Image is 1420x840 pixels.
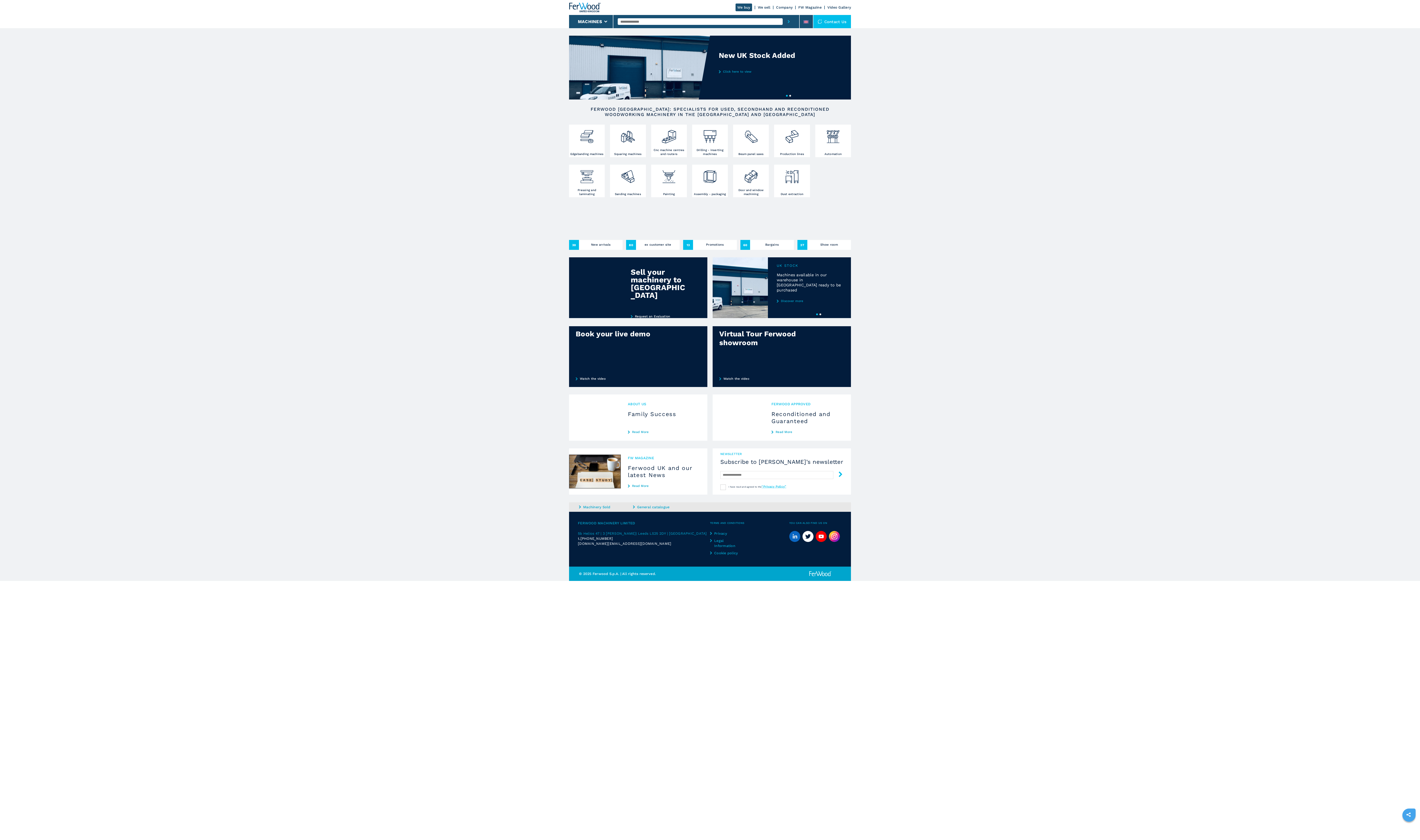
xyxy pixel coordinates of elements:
a: Dust extraction [774,165,810,197]
a: Drilling - inserting machines [692,125,728,157]
img: ex customer site [626,205,680,240]
h3: Pressing and laminating [570,188,604,196]
img: Machines available in our warehouse in Leeds ready to be purchased [713,257,768,318]
img: Family Success [569,394,621,441]
span: [DOMAIN_NAME][EMAIL_ADDRESS][DOMAIN_NAME] [578,541,671,546]
h3: Production lines [780,152,804,156]
h3: Reconditioned and Guaranteed [771,411,844,425]
p: © 2025 Ferwood S.p.A. | All rights reserved. [579,571,710,576]
span: Ferwood Approved [771,402,844,407]
a: Legal Information [710,538,741,548]
a: Request an Evaluation [631,315,692,318]
img: Ferwood UK and our latest News [569,448,621,495]
img: Show room [797,205,851,240]
img: Instagram [829,531,840,542]
img: New UK Stock Added [569,36,710,99]
h3: Show room [820,241,838,248]
a: ex customer site80ex customer site [626,205,680,250]
a: Watch the video [713,370,851,387]
a: Promotions13Promotions [683,205,737,250]
a: Production lines [774,125,810,157]
span: 13 [683,240,693,250]
h3: Ferwood UK and our latest News [628,464,700,479]
div: Virtual Tour Ferwood showroom [719,330,819,347]
span: I have read and agreed to the [728,486,786,488]
h3: Promotions [706,241,724,248]
a: Painting [651,165,687,197]
h3: Automation [825,152,842,156]
span: 80 [626,240,636,250]
a: Read More [628,484,700,488]
img: Bargains [740,205,794,240]
a: We buy [736,4,752,11]
a: New arrivals30New arrivals [569,205,623,250]
a: Cnc machine centres and routers [651,125,687,157]
a: Assembly - packaging [692,165,728,197]
h3: Beam panel saws [738,152,764,156]
h3: New arrivals [591,241,610,248]
img: centro_di_lavoro_cnc_2.png [661,126,677,144]
img: sezionatrici_2.png [743,126,759,144]
img: automazione.png [826,126,841,144]
a: Sanding machines [610,165,646,197]
a: Video Gallery [827,5,851,9]
a: Pressing and laminating [569,165,605,197]
img: linee_di_produzione_2.png [784,126,800,144]
span: | Leeds LS25 2DY | [GEOGRAPHIC_DATA] [636,531,707,536]
h3: Sanding machines [615,192,641,196]
a: Company [776,5,793,9]
h4: Subscribe to [PERSON_NAME]’s newsletter [720,458,843,465]
span: 30 [569,240,579,250]
img: Promotions [683,205,737,240]
a: Watch the video [569,370,707,387]
a: Privacy [710,531,741,536]
a: We sell [758,5,771,9]
span: 60 [740,240,750,250]
img: Ferwood [808,571,832,577]
a: Click here to view [719,70,805,73]
a: Cookie policy [710,551,741,556]
h3: Family Success [628,411,700,418]
h3: Bargains [765,241,779,248]
img: Reconditioned and Guaranteed [713,394,764,441]
a: Show room37Show room [797,205,851,250]
span: 5b Helios 47 | 3 [PERSON_NAME] [578,531,636,536]
a: linkedin [789,531,800,542]
h3: Edgebanding machines [570,152,604,156]
a: sharethis [1403,809,1414,820]
img: squadratrici_2.png [620,126,636,144]
a: Edgebanding machines [569,125,605,157]
div: Book your live demo [576,330,676,338]
a: 5b Helios 47 | 3 [PERSON_NAME]| Leeds LS25 2DY | [GEOGRAPHIC_DATA] [578,531,710,536]
a: Squaring machines [610,125,646,157]
div: t. [578,536,710,541]
button: submit-button [783,15,795,28]
span: You can also find us on [789,521,842,526]
button: submit-button [833,470,843,480]
a: twitter [802,531,814,542]
span: 37 [797,240,807,250]
img: verniciatura_1.png [661,166,677,184]
span: FW MAGAZINE [628,455,700,461]
a: Automation [815,125,851,157]
button: 1 [816,313,818,315]
a: Bargains60Bargains [740,205,794,250]
a: Door and window machining [733,165,769,197]
img: montaggio_imballaggio_2.png [703,166,718,184]
a: FW Magazine [798,5,822,9]
h3: Door and window machining [734,188,768,196]
a: Read More [628,430,700,434]
img: pressa-strettoia.png [579,166,595,184]
span: [PHONE_NUMBER] [581,536,613,541]
a: youtube [816,531,827,542]
img: foratrici_inseritrici_2.png [703,126,718,144]
img: New arrivals [569,205,623,240]
a: Discover more [777,299,842,303]
img: lavorazione_porte_finestre_2.png [743,166,759,184]
span: Ferwood Machinery Limited [578,521,710,526]
button: 2 [789,95,791,97]
a: “Privacy Policy” [762,485,786,488]
img: Contact us [818,19,822,24]
img: bordatrici_1.png [579,126,595,144]
div: Sell your machinery to [GEOGRAPHIC_DATA] [631,268,688,299]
